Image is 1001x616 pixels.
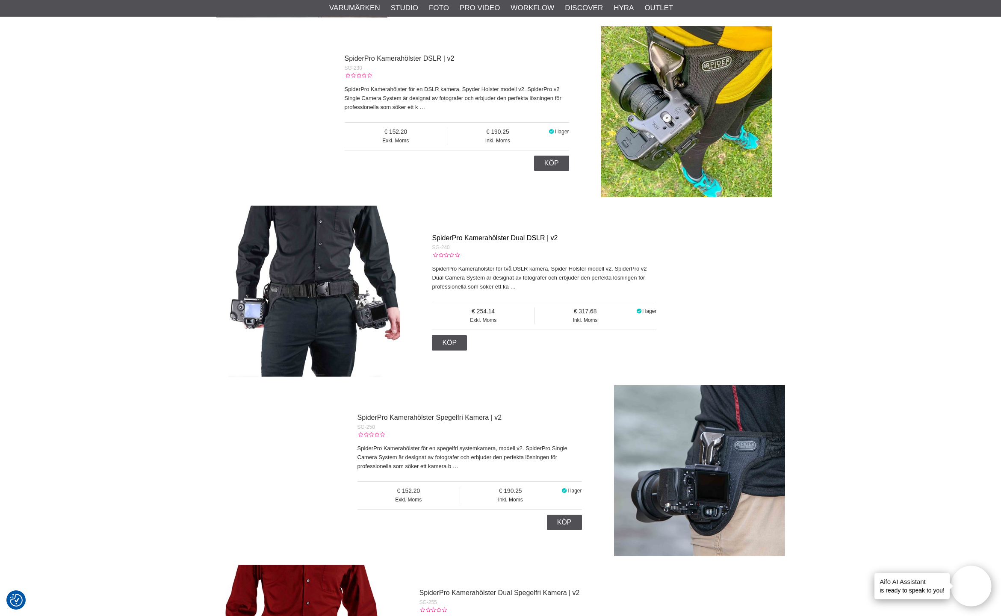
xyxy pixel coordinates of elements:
button: Samtyckesinställningar [10,592,23,608]
div: Kundbetyg: 0 [432,251,459,259]
a: Köp [547,515,582,530]
a: … [453,463,458,469]
p: SpiderPro Kamerahölster för en spegelfri systemkamera, modell v2. SpiderPro Single Camera System ... [357,444,582,471]
a: Varumärken [329,3,380,14]
i: I lager [561,488,567,494]
span: 152.20 [357,487,460,496]
span: 190.25 [447,128,548,137]
span: Exkl. Moms [357,496,460,504]
span: SG-230 [345,65,362,71]
a: SpiderPro Kamerahölster Dual DSLR | v2 [432,234,558,242]
span: I lager [567,488,582,494]
div: is ready to speak to you! [874,573,950,599]
a: Köp [432,335,467,351]
span: 254.14 [432,307,534,316]
img: SpiderPro Kamerahölster Spegelfri Kamera | v2 [614,385,785,556]
span: Exkl. Moms [345,137,447,144]
img: SpiderPro Kamerahölster Dual DSLR | v2 [229,206,400,377]
a: … [419,104,425,110]
a: SpiderPro Kamerahölster Spegelfri Kamera | v2 [357,414,502,421]
i: I lager [635,308,642,314]
a: Workflow [511,3,554,14]
a: Köp [534,156,569,171]
a: Pro Video [460,3,500,14]
div: Kundbetyg: 0 [419,606,447,614]
span: Exkl. Moms [432,316,534,324]
a: Discover [565,3,603,14]
img: SpiderPro Kamerahölster DSLR | v2 [601,26,772,197]
span: SG-250 [357,424,375,430]
a: SpiderPro Kamerahölster Dual Spegelfri Kamera | v2 [419,589,580,596]
a: Hyra [614,3,634,14]
a: Studio [391,3,418,14]
a: Foto [429,3,449,14]
span: SG-255 [419,599,437,605]
span: I lager [642,308,656,314]
span: Inkl. Moms [535,316,635,324]
a: Outlet [644,3,673,14]
span: 152.20 [345,128,447,137]
span: SG-240 [432,245,449,251]
h4: Aifo AI Assistant [880,577,945,586]
span: 190.25 [460,487,561,496]
p: SpiderPro Kamerahölster för två DSLR kamera, Spider Holster modell v2. SpiderPro v2 Dual Camera S... [432,265,656,291]
span: Inkl. Moms [447,137,548,144]
p: SpiderPro Kamerahölster för en DSLR kamera, Spyder Holster modell v2. SpiderPro v2 Single Camera ... [345,85,569,112]
span: I lager [555,129,569,135]
a: … [510,283,516,290]
span: Inkl. Moms [460,496,561,504]
img: Revisit consent button [10,594,23,607]
span: 317.68 [535,307,635,316]
div: Kundbetyg: 0 [345,72,372,80]
a: SpiderPro Kamerahölster DSLR | v2 [345,55,455,62]
div: Kundbetyg: 0 [357,431,385,439]
i: I lager [548,129,555,135]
